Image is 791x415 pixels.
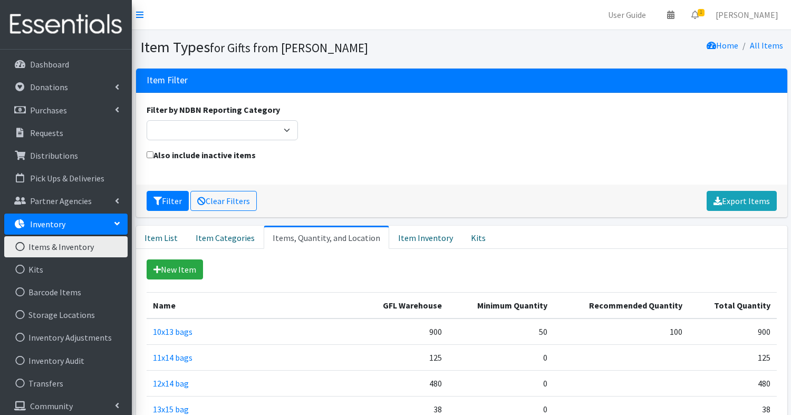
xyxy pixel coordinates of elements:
[187,226,264,249] a: Item Categories
[4,327,128,348] a: Inventory Adjustments
[147,191,189,211] button: Filter
[147,259,203,279] a: New Item
[4,282,128,303] a: Barcode Items
[4,145,128,166] a: Distributions
[4,100,128,121] a: Purchases
[147,149,256,161] label: Also include inactive items
[689,370,777,396] td: 480
[4,236,128,257] a: Items & Inventory
[356,319,448,345] td: 900
[4,259,128,280] a: Kits
[4,54,128,75] a: Dashboard
[689,319,777,345] td: 900
[356,292,448,319] th: GFL Warehouse
[554,292,689,319] th: Recommended Quantity
[689,344,777,370] td: 125
[153,326,192,337] a: 10x13 bags
[448,370,554,396] td: 0
[210,40,368,55] small: for Gifts from [PERSON_NAME]
[136,226,187,249] a: Item List
[4,350,128,371] a: Inventory Audit
[683,4,707,25] a: 1
[356,370,448,396] td: 480
[190,191,257,211] a: Clear Filters
[448,319,554,345] td: 50
[147,75,188,86] h3: Item Filter
[356,344,448,370] td: 125
[147,292,357,319] th: Name
[4,168,128,189] a: Pick Ups & Deliveries
[554,319,689,345] td: 100
[448,344,554,370] td: 0
[4,373,128,394] a: Transfers
[264,226,389,249] a: Items, Quantity, and Location
[689,292,777,319] th: Total Quantity
[462,226,495,249] a: Kits
[707,40,738,51] a: Home
[4,7,128,42] img: HumanEssentials
[140,38,458,56] h1: Item Types
[600,4,654,25] a: User Guide
[153,378,189,389] a: 12x14 bag
[147,151,153,158] input: Also include inactive items
[147,103,280,116] label: Filter by NDBN Reporting Category
[4,304,128,325] a: Storage Locations
[4,214,128,235] a: Inventory
[4,190,128,211] a: Partner Agencies
[30,82,68,92] p: Donations
[698,9,705,16] span: 1
[4,122,128,143] a: Requests
[30,219,65,229] p: Inventory
[4,76,128,98] a: Donations
[153,352,192,363] a: 11x14 bags
[448,292,554,319] th: Minimum Quantity
[30,401,73,411] p: Community
[389,226,462,249] a: Item Inventory
[30,59,69,70] p: Dashboard
[30,196,92,206] p: Partner Agencies
[707,191,777,211] a: Export Items
[30,128,63,138] p: Requests
[153,404,189,414] a: 13x15 bag
[750,40,783,51] a: All Items
[30,173,104,184] p: Pick Ups & Deliveries
[707,4,787,25] a: [PERSON_NAME]
[30,150,78,161] p: Distributions
[30,105,67,115] p: Purchases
